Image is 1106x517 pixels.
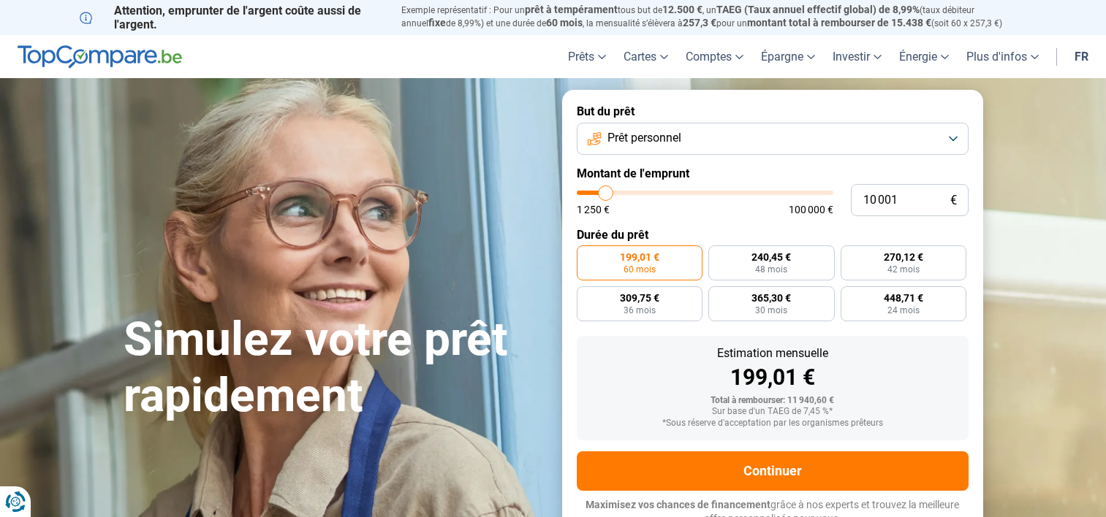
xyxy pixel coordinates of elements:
button: Continuer [577,451,969,491]
span: 60 mois [546,17,583,28]
span: TAEG (Taux annuel effectif global) de 8,99% [716,4,920,15]
span: 100 000 € [789,204,833,215]
span: 1 250 € [577,204,610,215]
span: Maximisez vos chances de financement [586,499,770,510]
span: 309,75 € [620,293,659,303]
span: 42 mois [887,265,920,274]
label: Montant de l'emprunt [577,166,969,180]
a: fr [1066,35,1097,78]
span: 12.500 € [662,4,702,15]
div: 199,01 € [588,367,957,388]
div: Estimation mensuelle [588,348,957,359]
p: Attention, emprunter de l'argent coûte aussi de l'argent. [80,4,384,31]
span: 240,45 € [751,252,791,262]
span: prêt à tempérament [525,4,618,15]
span: 199,01 € [620,252,659,262]
span: € [950,194,957,207]
span: Prêt personnel [607,130,681,146]
span: 448,71 € [884,293,923,303]
span: 60 mois [624,265,656,274]
a: Prêts [559,35,615,78]
span: 48 mois [755,265,787,274]
h1: Simulez votre prêt rapidement [124,312,545,424]
a: Énergie [890,35,958,78]
span: 24 mois [887,306,920,315]
span: 257,3 € [683,17,716,28]
span: 270,12 € [884,252,923,262]
img: TopCompare [18,45,182,69]
a: Épargne [752,35,824,78]
a: Comptes [677,35,752,78]
p: Exemple représentatif : Pour un tous but de , un (taux débiteur annuel de 8,99%) et une durée de ... [401,4,1027,30]
div: Total à rembourser: 11 940,60 € [588,396,957,406]
span: fixe [428,17,446,28]
a: Investir [824,35,890,78]
span: 36 mois [624,306,656,315]
div: *Sous réserve d'acceptation par les organismes prêteurs [588,418,957,429]
a: Plus d'infos [958,35,1048,78]
label: But du prêt [577,104,969,118]
div: Sur base d'un TAEG de 7,45 %* [588,407,957,417]
span: 30 mois [755,306,787,315]
span: montant total à rembourser de 15.438 € [747,17,931,28]
label: Durée du prêt [577,228,969,242]
a: Cartes [615,35,677,78]
span: 365,30 € [751,293,791,303]
button: Prêt personnel [577,123,969,155]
